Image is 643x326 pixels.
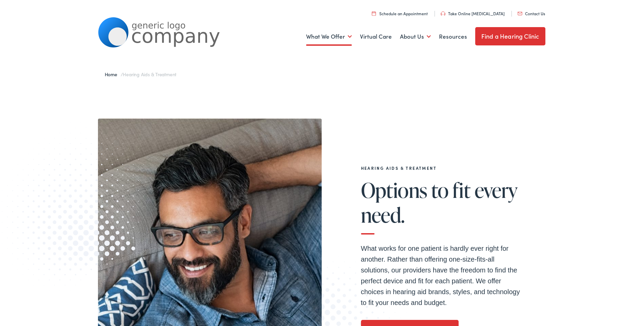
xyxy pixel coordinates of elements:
img: utility icon [441,12,445,16]
span: need. [361,204,405,226]
span: Hearing Aids & Treatment [123,71,176,78]
span: every [475,179,518,201]
a: Schedule an Appointment [372,11,428,16]
h2: Hearing Aids & Treatment [361,166,524,170]
a: Find a Hearing Clinic [475,27,545,45]
a: Virtual Care [360,24,392,49]
span: to [431,179,449,201]
a: What We Offer [306,24,352,49]
img: utility icon [372,11,376,16]
a: Home [105,71,121,78]
span: Options [361,179,427,201]
p: What works for one patient is hardly ever right for another. Rather than offering one-size-fits-a... [361,243,524,308]
a: About Us [400,24,431,49]
span: fit [453,179,470,201]
span: / [105,71,177,78]
a: Take Online [MEDICAL_DATA] [441,11,505,16]
a: Resources [439,24,467,49]
a: Contact Us [518,11,545,16]
img: utility icon [518,12,522,15]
